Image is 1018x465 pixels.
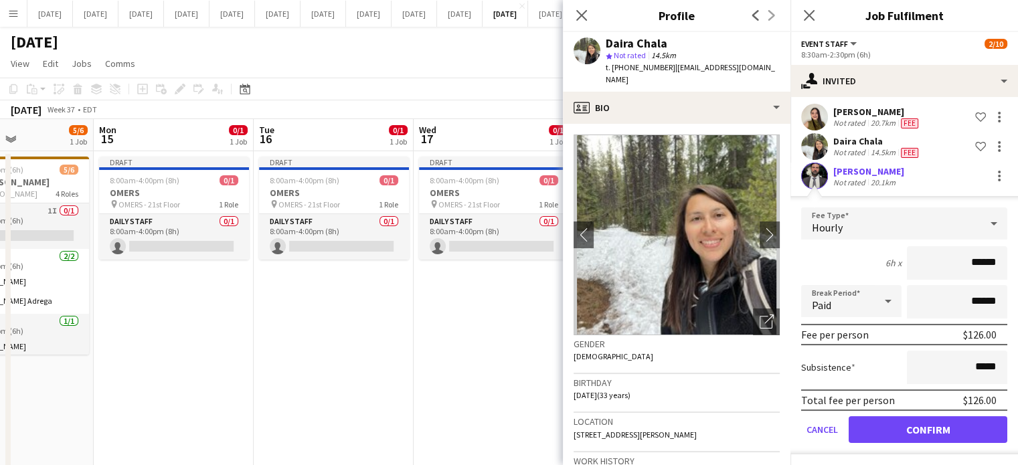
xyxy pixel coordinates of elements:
[259,157,409,167] div: Draft
[833,135,921,147] div: Daira Chala
[43,58,58,70] span: Edit
[528,1,574,27] button: [DATE]
[483,1,528,27] button: [DATE]
[606,62,775,84] span: | [EMAIL_ADDRESS][DOMAIN_NAME]
[606,37,667,50] div: Daira Chala
[849,416,1007,443] button: Confirm
[574,390,630,400] span: [DATE] (33 years)
[437,1,483,27] button: [DATE]
[753,308,780,335] div: Open photos pop-in
[379,175,398,185] span: 0/1
[389,125,408,135] span: 0/1
[209,1,255,27] button: [DATE]
[790,65,1018,97] div: Invited
[898,147,921,158] div: Crew has different fees then in role
[430,175,499,185] span: 8:00am-4:00pm (8h)
[833,147,868,158] div: Not rated
[985,39,1007,49] span: 2/10
[11,103,41,116] div: [DATE]
[417,131,436,147] span: 17
[901,118,918,128] span: Fee
[801,416,843,443] button: Cancel
[99,124,116,136] span: Mon
[60,165,78,175] span: 5/6
[73,1,118,27] button: [DATE]
[72,58,92,70] span: Jobs
[219,199,238,209] span: 1 Role
[37,55,64,72] a: Edit
[549,125,568,135] span: 0/1
[301,1,346,27] button: [DATE]
[419,187,569,199] h3: OMERS
[801,328,869,341] div: Fee per person
[118,199,180,209] span: OMERS - 21st Floor
[419,124,436,136] span: Wed
[438,199,500,209] span: OMERS - 21st Floor
[278,199,340,209] span: OMERS - 21st Floor
[259,214,409,260] app-card-role: Daily Staff0/18:00am-4:00pm (8h)
[790,7,1018,24] h3: Job Fulfilment
[606,62,675,72] span: t. [PHONE_NUMBER]
[614,50,646,60] span: Not rated
[833,106,921,118] div: [PERSON_NAME]
[229,125,248,135] span: 0/1
[812,298,831,312] span: Paid
[27,1,73,27] button: [DATE]
[99,187,249,199] h3: OMERS
[70,136,87,147] div: 1 Job
[868,177,898,187] div: 20.1km
[898,118,921,128] div: Crew has different fees then in role
[220,175,238,185] span: 0/1
[5,55,35,72] a: View
[392,1,437,27] button: [DATE]
[833,118,868,128] div: Not rated
[11,32,58,52] h1: [DATE]
[574,430,697,440] span: [STREET_ADDRESS][PERSON_NAME]
[574,377,780,389] h3: Birthday
[963,393,997,407] div: $126.00
[563,7,790,24] h3: Profile
[257,131,274,147] span: 16
[100,55,141,72] a: Comms
[230,136,247,147] div: 1 Job
[833,177,868,187] div: Not rated
[419,157,569,167] div: Draft
[346,1,392,27] button: [DATE]
[44,104,78,114] span: Week 37
[11,58,29,70] span: View
[270,175,339,185] span: 8:00am-4:00pm (8h)
[801,39,848,49] span: Event Staff
[549,136,567,147] div: 1 Job
[419,157,569,260] app-job-card: Draft8:00am-4:00pm (8h)0/1OMERS OMERS - 21st Floor1 RoleDaily Staff0/18:00am-4:00pm (8h)
[868,147,898,158] div: 14.5km
[259,124,274,136] span: Tue
[801,39,859,49] button: Event Staff
[801,361,855,373] label: Subsistence
[963,328,997,341] div: $126.00
[99,157,249,260] app-job-card: Draft8:00am-4:00pm (8h)0/1OMERS OMERS - 21st Floor1 RoleDaily Staff0/18:00am-4:00pm (8h)
[801,393,895,407] div: Total fee per person
[110,175,179,185] span: 8:00am-4:00pm (8h)
[56,189,78,199] span: 4 Roles
[99,157,249,167] div: Draft
[390,136,407,147] div: 1 Job
[259,157,409,260] app-job-card: Draft8:00am-4:00pm (8h)0/1OMERS OMERS - 21st Floor1 RoleDaily Staff0/18:00am-4:00pm (8h)
[66,55,97,72] a: Jobs
[539,199,558,209] span: 1 Role
[574,338,780,350] h3: Gender
[69,125,88,135] span: 5/6
[563,92,790,124] div: Bio
[97,131,116,147] span: 15
[885,257,902,269] div: 6h x
[801,50,1007,60] div: 8:30am-2:30pm (6h)
[574,415,780,428] h3: Location
[649,50,679,60] span: 14.5km
[574,351,653,361] span: [DEMOGRAPHIC_DATA]
[833,165,904,177] div: [PERSON_NAME]
[105,58,135,70] span: Comms
[118,1,164,27] button: [DATE]
[868,118,898,128] div: 20.7km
